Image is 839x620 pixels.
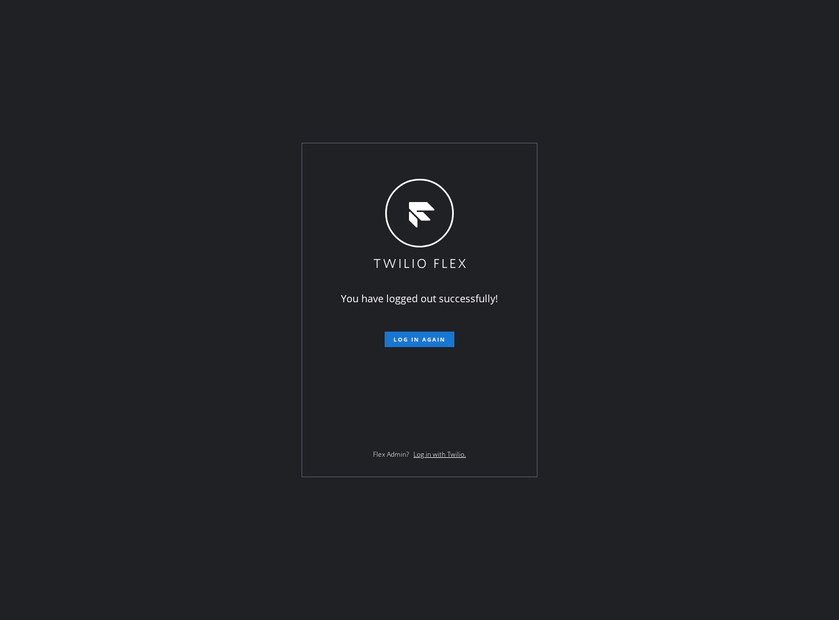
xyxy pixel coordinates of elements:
[393,335,446,343] span: Log in again
[385,332,454,347] button: Log in again
[341,292,498,305] span: You have logged out successfully!
[373,449,409,459] span: Flex Admin?
[413,449,466,459] a: Log in with Twilio.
